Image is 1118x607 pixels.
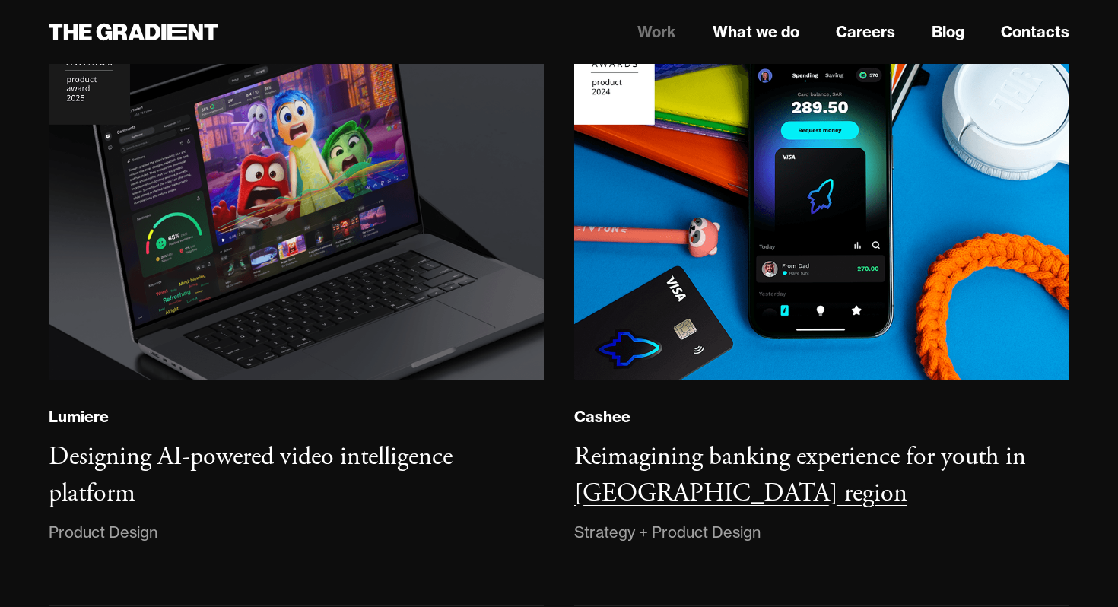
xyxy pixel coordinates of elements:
div: Lumiere [49,407,109,427]
div: Strategy + Product Design [574,520,761,545]
a: What we do [713,21,799,43]
h3: Reimagining banking experience for youth in [GEOGRAPHIC_DATA] region [574,440,1026,510]
a: LumiereDesigning AI-powered video intelligence platformProduct Design [49,1,544,606]
h3: Designing AI-powered video intelligence platform [49,440,453,510]
a: Contacts [1001,21,1069,43]
div: Product Design [49,520,157,545]
a: CasheeReimagining banking experience for youth in [GEOGRAPHIC_DATA] regionStrategy + Product Design [574,1,1069,606]
a: Work [637,21,676,43]
a: Careers [836,21,895,43]
div: Cashee [574,407,630,427]
a: Blog [932,21,964,43]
